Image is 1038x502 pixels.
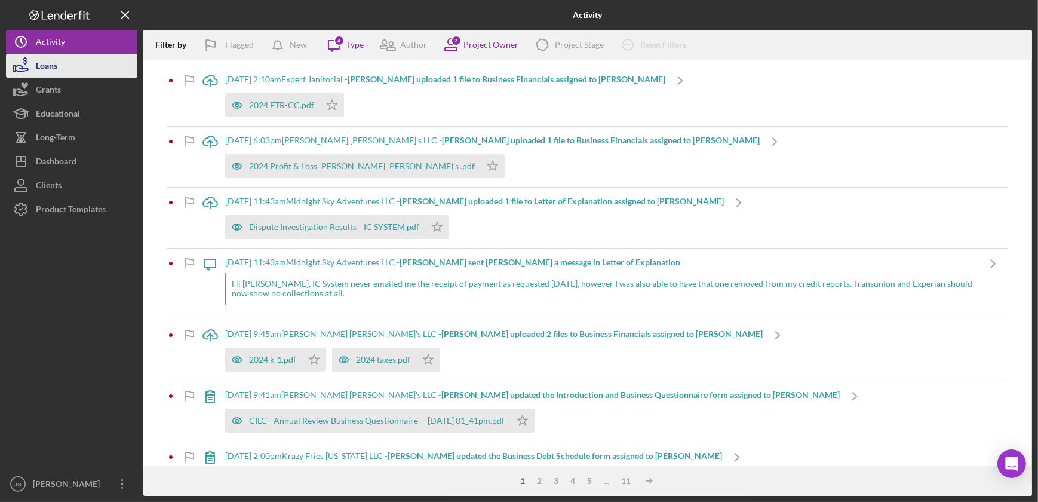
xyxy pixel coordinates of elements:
div: 4 [334,35,345,46]
a: [DATE] 9:41am[PERSON_NAME] [PERSON_NAME]'s LLC -[PERSON_NAME] updated the Introduction and Busine... [195,381,870,442]
div: Educational [36,102,80,128]
div: [DATE] 9:41am [PERSON_NAME] [PERSON_NAME]'s LLC - [225,390,840,400]
div: 3 [548,476,565,486]
a: [DATE] 2:00pmKrazy Fries [US_STATE] LLC -[PERSON_NAME] updated the Business Debt Schedule form as... [195,442,752,472]
div: 11 [616,476,637,486]
button: Loans [6,54,137,78]
div: [DATE] 9:45am [PERSON_NAME] [PERSON_NAME]'s LLC - [225,329,763,339]
a: [DATE] 11:43amMidnight Sky Adventures LLC -[PERSON_NAME] uploaded 1 file to Letter of Explanation... [195,188,754,248]
b: [PERSON_NAME] uploaded 1 file to Letter of Explanation assigned to [PERSON_NAME] [400,196,724,206]
div: Activity [36,30,65,57]
div: Author [400,40,427,50]
button: 2024 FTR-CC.pdf [225,93,344,117]
a: [DATE] 9:45am[PERSON_NAME] [PERSON_NAME]'s LLC -[PERSON_NAME] uploaded 2 files to Business Financ... [195,320,793,381]
div: Loans [36,54,57,81]
div: Hi [PERSON_NAME], IC System never emailed me the receipt of payment as requested [DATE], however ... [225,273,978,304]
b: [PERSON_NAME] sent [PERSON_NAME] a message in Letter of Explanation [400,257,680,267]
div: [DATE] 11:43am Midnight Sky Adventures LLC - [225,197,724,206]
div: Filter by [155,40,195,50]
div: 2 [451,35,462,46]
button: 2024 k-1.pdf [225,348,326,372]
button: Reset Filters [613,33,698,57]
div: Reset Filters [640,33,686,57]
button: Flagged [195,33,266,57]
div: Open Intercom Messenger [997,449,1026,478]
div: Dashboard [36,149,76,176]
div: 1 [515,476,532,486]
div: 2 [532,476,548,486]
button: Dashboard [6,149,137,173]
div: 2024 FTR-CC.pdf [249,100,314,110]
div: Flagged [225,33,254,57]
div: New [290,33,307,57]
div: 4 [565,476,582,486]
div: Dispute Investigation Results _ IC SYSTEM.pdf [249,222,419,232]
button: Product Templates [6,197,137,221]
div: 2024 k-1.pdf [249,355,296,365]
b: Activity [573,10,603,20]
div: [PERSON_NAME] [30,472,108,499]
button: Clients [6,173,137,197]
a: [DATE] 6:03pm[PERSON_NAME] [PERSON_NAME]'s LLC -[PERSON_NAME] uploaded 1 file to Business Financi... [195,127,790,187]
div: CILC - Annual Review Business Questionnaire -- [DATE] 01_41pm.pdf [249,416,505,426]
b: [PERSON_NAME] updated the Introduction and Business Questionnaire form assigned to [PERSON_NAME] [441,390,840,400]
div: [DATE] 2:00pm Krazy Fries [US_STATE] LLC - [225,451,722,461]
div: [DATE] 2:10am Expert Janitorial - [225,75,665,84]
div: Project Owner [463,40,518,50]
div: 2024 taxes.pdf [356,355,410,365]
button: Educational [6,102,137,125]
button: Dispute Investigation Results _ IC SYSTEM.pdf [225,215,449,239]
div: [DATE] 11:43am Midnight Sky Adventures LLC - [225,258,978,267]
div: Type [346,40,364,50]
a: [DATE] 2:10amExpert Janitorial -[PERSON_NAME] uploaded 1 file to Business Financials assigned to ... [195,66,695,126]
button: 2024 Profit & Loss [PERSON_NAME] [PERSON_NAME]’s .pdf [225,154,505,178]
b: [PERSON_NAME] uploaded 1 file to Business Financials assigned to [PERSON_NAME] [348,74,665,84]
b: [PERSON_NAME] updated the Business Debt Schedule form assigned to [PERSON_NAME] [388,451,722,461]
b: [PERSON_NAME] uploaded 1 file to Business Financials assigned to [PERSON_NAME] [442,135,760,145]
div: 2024 Profit & Loss [PERSON_NAME] [PERSON_NAME]’s .pdf [249,161,475,171]
button: JN[PERSON_NAME] [6,472,137,496]
b: [PERSON_NAME] uploaded 2 files to Business Financials assigned to [PERSON_NAME] [441,329,763,339]
div: Long-Term [36,125,75,152]
button: Grants [6,78,137,102]
div: Clients [36,173,62,200]
button: Long-Term [6,125,137,149]
a: [DATE] 11:43amMidnight Sky Adventures LLC -[PERSON_NAME] sent [PERSON_NAME] a message in Letter o... [195,249,1008,319]
button: CILC - Annual Review Business Questionnaire -- [DATE] 01_41pm.pdf [225,409,535,433]
button: New [266,33,319,57]
div: Product Templates [36,197,106,224]
div: [DATE] 6:03pm [PERSON_NAME] [PERSON_NAME]'s LLC - [225,136,760,145]
div: Grants [36,78,61,105]
text: JN [14,481,22,488]
div: ... [598,476,616,486]
button: 2024 taxes.pdf [332,348,440,372]
div: 5 [582,476,598,486]
div: Project Stage [555,40,604,50]
button: Activity [6,30,137,54]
